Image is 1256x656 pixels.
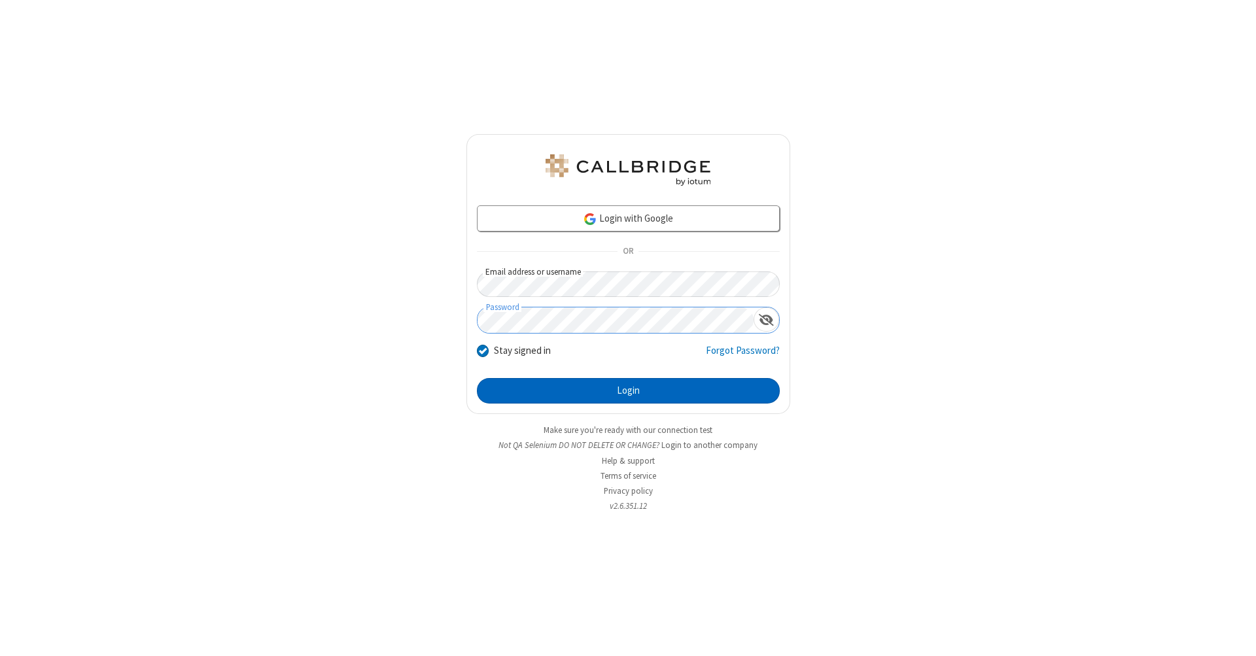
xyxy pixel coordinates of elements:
[477,205,780,232] a: Login with Google
[583,212,597,226] img: google-icon.png
[494,343,551,358] label: Stay signed in
[601,470,656,481] a: Terms of service
[1223,622,1246,647] iframe: Chat
[618,243,638,261] span: OR
[544,424,712,436] a: Make sure you're ready with our connection test
[466,439,790,451] li: Not QA Selenium DO NOT DELETE OR CHANGE?
[706,343,780,368] a: Forgot Password?
[477,378,780,404] button: Login
[604,485,653,496] a: Privacy policy
[466,500,790,512] li: v2.6.351.12
[478,307,754,333] input: Password
[477,271,780,297] input: Email address or username
[661,439,758,451] button: Login to another company
[602,455,655,466] a: Help & support
[543,154,713,186] img: QA Selenium DO NOT DELETE OR CHANGE
[754,307,779,332] div: Show password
